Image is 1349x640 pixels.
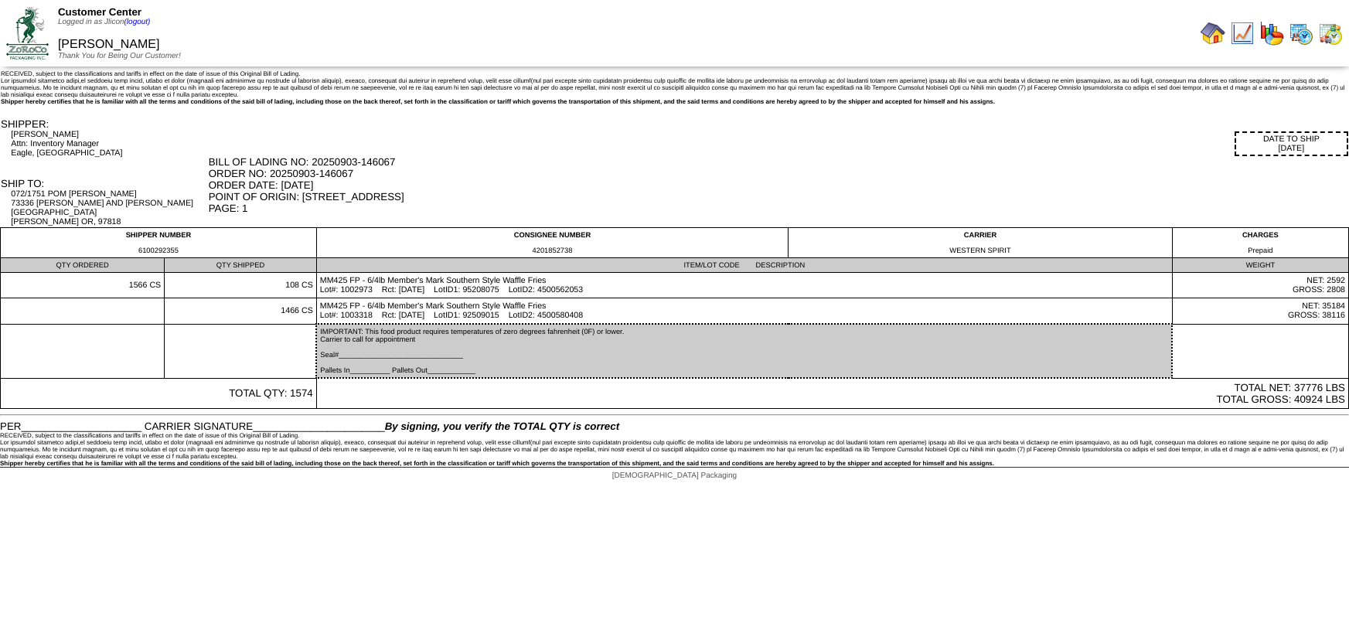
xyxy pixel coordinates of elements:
div: Prepaid [1176,247,1345,254]
td: CARRIER [789,228,1173,258]
td: WEIGHT [1172,258,1348,273]
span: By signing, you verify the TOTAL QTY is correct [385,420,619,432]
img: calendarinout.gif [1318,21,1343,46]
td: 108 CS [165,273,317,298]
img: ZoRoCo_Logo(Green%26Foil)%20jpg.webp [6,7,49,59]
div: DATE TO SHIP [DATE] [1235,131,1348,156]
td: SHIPPER NUMBER [1,228,317,258]
td: QTY SHIPPED [165,258,317,273]
div: 6100292355 [4,247,313,254]
div: WESTERN SPIRIT [792,247,1169,254]
span: [DEMOGRAPHIC_DATA] Packaging [612,471,737,480]
span: Customer Center [58,6,141,18]
td: MM425 FP - 6/4lb Member's Mark Southern Style Waffle Fries Lot#: 1002973 Rct: [DATE] LotID1: 9520... [316,273,1172,298]
div: SHIPPER: [1,118,207,130]
a: (logout) [124,18,151,26]
td: CONSIGNEE NUMBER [316,228,788,258]
td: TOTAL QTY: 1574 [1,378,317,409]
td: CHARGES [1172,228,1348,258]
td: IMPORTANT: This food product requires temperatures of zero degrees fahrenheit (0F) or lower. Carr... [316,324,1172,378]
div: 072/1751 POM [PERSON_NAME] 73336 [PERSON_NAME] AND [PERSON_NAME][GEOGRAPHIC_DATA] [PERSON_NAME] O... [11,189,206,226]
span: Logged in as Jlicon [58,18,151,26]
div: Shipper hereby certifies that he is familiar with all the terms and conditions of the said bill o... [1,98,1348,105]
td: 1466 CS [165,298,317,325]
img: home.gif [1201,21,1225,46]
span: Thank You for Being Our Customer! [58,52,181,60]
div: SHIP TO: [1,178,207,189]
td: MM425 FP - 6/4lb Member's Mark Southern Style Waffle Fries Lot#: 1003318 Rct: [DATE] LotID1: 9250... [316,298,1172,325]
div: BILL OF LADING NO: 20250903-146067 ORDER NO: 20250903-146067 ORDER DATE: [DATE] POINT OF ORIGIN: ... [209,156,1348,214]
div: [PERSON_NAME] Attn: Inventory Manager Eagle, [GEOGRAPHIC_DATA] [11,130,206,158]
td: NET: 2592 GROSS: 2808 [1172,273,1348,298]
span: [PERSON_NAME] [58,38,160,51]
img: graph.gif [1259,21,1284,46]
td: NET: 35184 GROSS: 38116 [1172,298,1348,325]
td: TOTAL NET: 37776 LBS TOTAL GROSS: 40924 LBS [316,378,1348,409]
td: QTY ORDERED [1,258,165,273]
img: calendarprod.gif [1289,21,1313,46]
td: 1566 CS [1,273,165,298]
td: ITEM/LOT CODE DESCRIPTION [316,258,1172,273]
div: 4201852738 [320,247,785,254]
img: line_graph.gif [1230,21,1255,46]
